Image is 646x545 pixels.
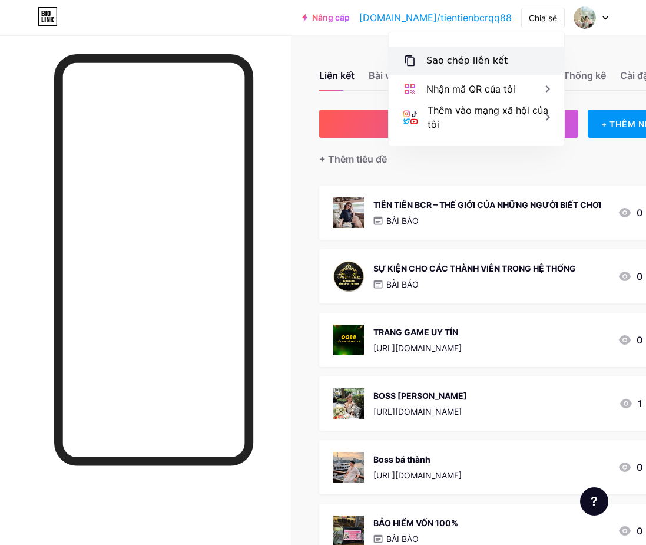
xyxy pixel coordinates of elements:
[386,534,419,544] font: BÀI BÁO
[637,461,642,473] font: 0
[333,388,364,419] img: BOSS TIÊN TIÊN
[333,452,364,483] img: Boss bá thành
[637,270,642,282] font: 0
[638,398,642,409] font: 1
[359,11,512,25] a: [DOMAIN_NAME]/tientienbcrqq88
[319,70,355,81] font: Liên kết
[319,153,387,165] font: + Thêm tiêu đề
[312,12,350,22] font: Nâng cấp
[373,327,458,337] font: TRANG GAME UY TÍN
[428,104,548,130] font: Thêm vào mạng xã hội của tôi
[319,110,578,138] button: + THÊM LIÊN KẾT
[373,518,458,528] font: BẢO HIỂM VỐN 100%
[563,70,606,81] font: Thống kê
[373,470,462,480] font: [URL][DOMAIN_NAME]
[359,12,512,24] font: [DOMAIN_NAME]/tientienbcrqq88
[333,197,364,228] img: TIÊN TIÊN BCR – THẾ GIỚI CỦA NHỮNG NGƯỜI BIẾT CHƠI
[637,525,642,537] font: 0
[637,207,642,219] font: 0
[426,83,515,95] font: Nhận mã QR của tôi
[529,13,557,23] font: Chia sẻ
[369,70,402,81] font: Bài viết
[373,200,601,210] font: TIÊN TIÊN BCR – THẾ GIỚI CỦA NHỮNG NGƯỜI BIẾT CHƠI
[373,343,462,353] font: [URL][DOMAIN_NAME]
[426,55,508,66] font: Sao chép liên kết
[333,325,364,355] img: TRANG GAME UY TÍN
[574,6,596,29] img: chiasekinhnghiem
[373,391,467,401] font: BOSS [PERSON_NAME]
[386,216,419,226] font: BÀI BÁO
[386,279,419,289] font: BÀI BÁO
[373,407,462,417] font: [URL][DOMAIN_NAME]
[373,263,576,273] font: SỰ KIỆN CHO CÁC THÀNH VIÊN TRONG HỆ THỐNG
[373,454,430,464] font: Boss bá thành
[333,261,364,292] img: SỰ KIỆN CHO CÁC THÀNH VIÊN TRONG HỆ THỐNG
[637,334,642,346] font: 0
